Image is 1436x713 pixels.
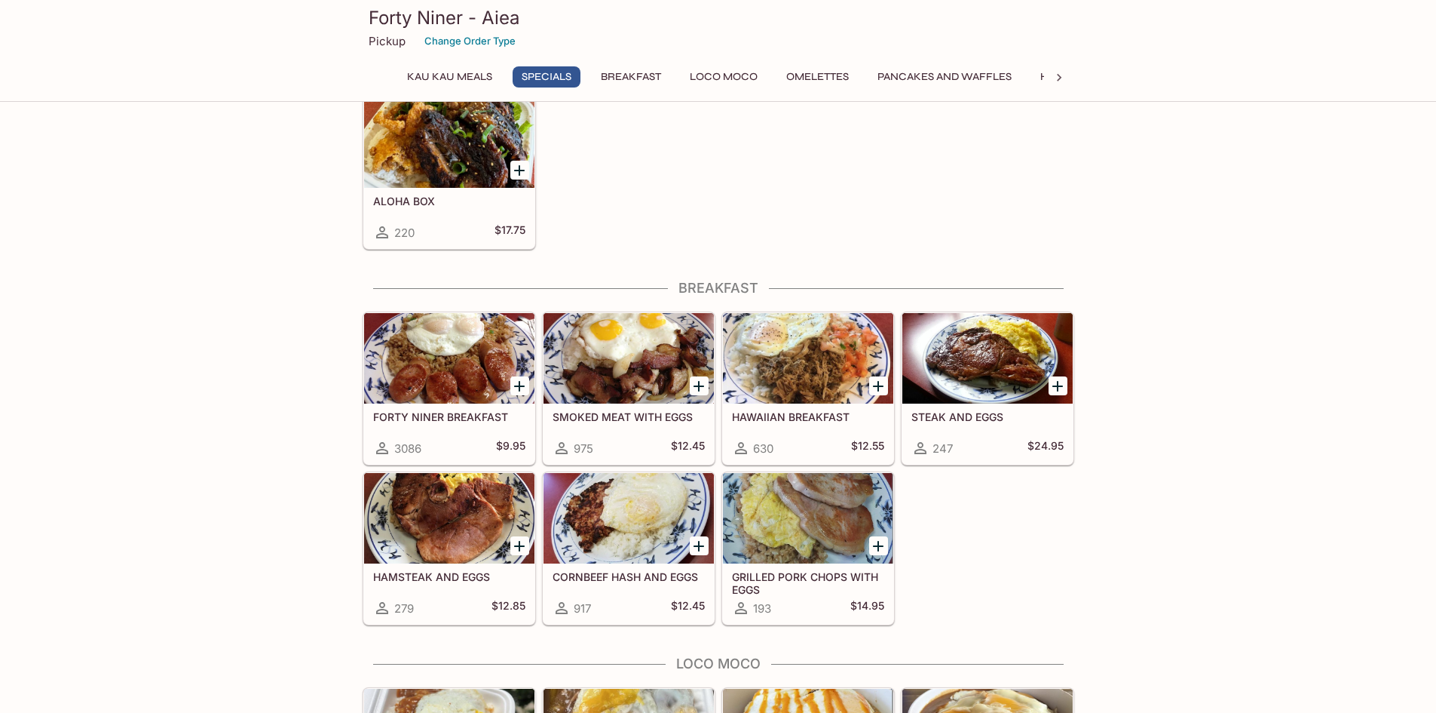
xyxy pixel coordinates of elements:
a: STEAK AND EGGS247$24.95 [902,312,1073,465]
button: Hawaiian Style French Toast [1032,66,1218,88]
h5: HAMSTEAK AND EGGS [373,570,525,583]
button: Add STEAK AND EGGS [1049,376,1067,395]
button: Specials [513,66,580,88]
span: 975 [574,441,593,456]
button: Add HAWAIIAN BREAKFAST [869,376,888,395]
div: SMOKED MEAT WITH EGGS [543,313,714,404]
button: Add FORTY NINER BREAKFAST [510,376,529,395]
span: 220 [394,226,415,240]
div: HAMSTEAK AND EGGS [364,473,534,564]
span: 193 [753,601,771,616]
a: FORTY NINER BREAKFAST3086$9.95 [363,312,535,465]
h5: $24.95 [1027,439,1064,457]
span: 630 [753,441,773,456]
h5: $12.85 [491,599,525,617]
span: 3086 [394,441,421,456]
h5: FORTY NINER BREAKFAST [373,410,525,423]
button: Loco Moco [681,66,766,88]
h3: Forty Niner - Aiea [369,6,1068,29]
h5: GRILLED PORK CHOPS WITH EGGS [732,570,884,595]
h5: $12.45 [671,439,705,457]
h5: $12.55 [851,439,884,457]
button: Add CORNBEEF HASH AND EGGS [690,536,709,555]
div: ALOHA BOX [364,97,534,188]
button: Add ALOHA BOX [510,161,529,180]
a: HAMSTEAK AND EGGS279$12.85 [363,472,535,625]
a: CORNBEEF HASH AND EGGS917$12.45 [543,472,715,625]
button: Pancakes and Waffles [869,66,1020,88]
h4: Breakfast [363,280,1074,297]
a: GRILLED PORK CHOPS WITH EGGS193$14.95 [722,472,894,625]
button: Kau Kau Meals [399,66,501,88]
button: Change Order Type [418,29,522,53]
h5: STEAK AND EGGS [911,410,1064,423]
div: FORTY NINER BREAKFAST [364,313,534,404]
div: STEAK AND EGGS [902,313,1073,404]
h5: $12.45 [671,599,705,617]
h5: ALOHA BOX [373,195,525,207]
a: SMOKED MEAT WITH EGGS975$12.45 [543,312,715,465]
span: 247 [932,441,953,456]
button: Breakfast [592,66,669,88]
h5: $17.75 [494,223,525,241]
a: HAWAIIAN BREAKFAST630$12.55 [722,312,894,465]
button: Add GRILLED PORK CHOPS WITH EGGS [869,536,888,555]
button: Add SMOKED MEAT WITH EGGS [690,376,709,395]
p: Pickup [369,34,406,48]
div: CORNBEEF HASH AND EGGS [543,473,714,564]
div: HAWAIIAN BREAKFAST [723,313,893,404]
a: ALOHA BOX220$17.75 [363,97,535,249]
div: GRILLED PORK CHOPS WITH EGGS [723,473,893,564]
span: 917 [574,601,591,616]
h5: HAWAIIAN BREAKFAST [732,410,884,423]
h5: CORNBEEF HASH AND EGGS [553,570,705,583]
h5: $14.95 [850,599,884,617]
span: 279 [394,601,414,616]
button: Add HAMSTEAK AND EGGS [510,536,529,555]
h4: Loco Moco [363,656,1074,672]
h5: SMOKED MEAT WITH EGGS [553,410,705,423]
button: Omelettes [778,66,857,88]
h5: $9.95 [496,439,525,457]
